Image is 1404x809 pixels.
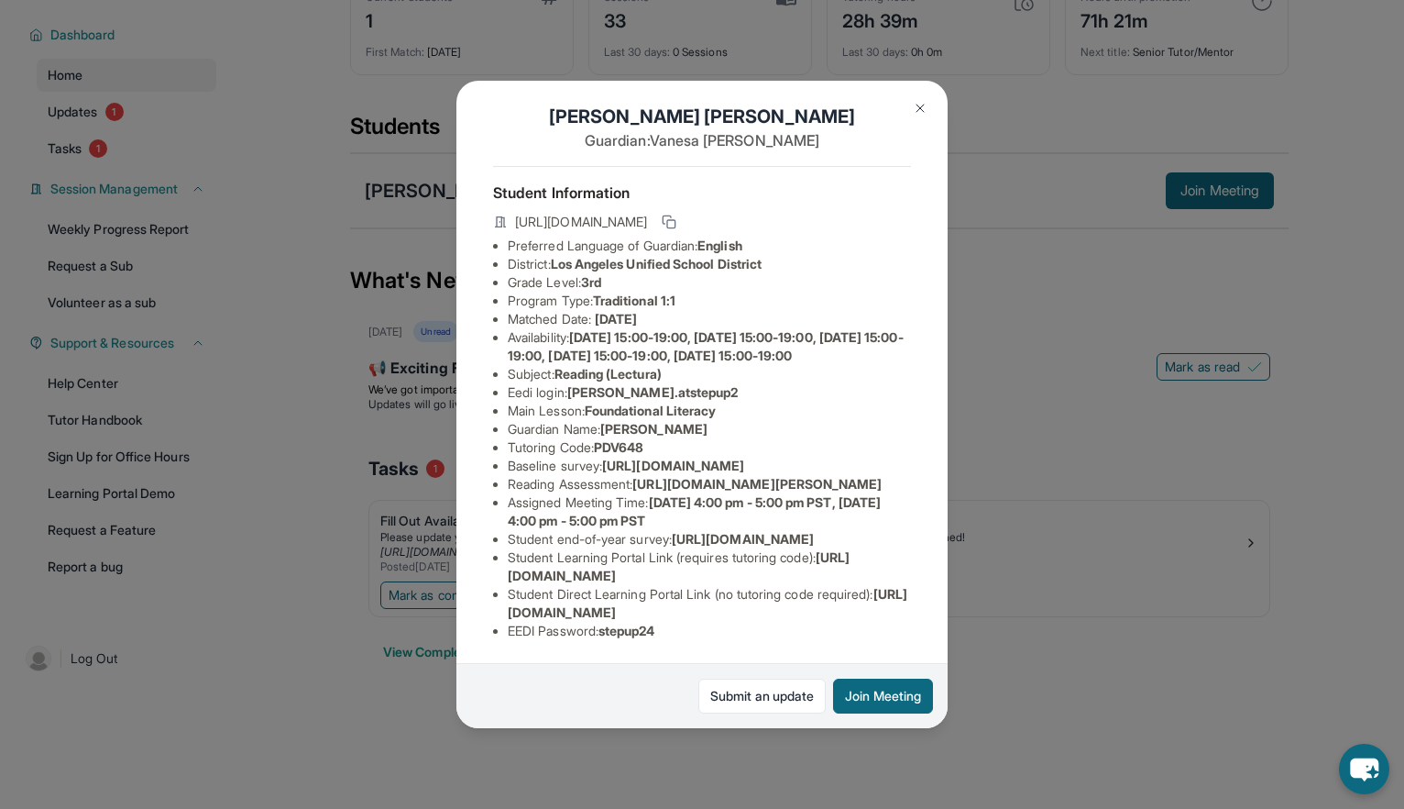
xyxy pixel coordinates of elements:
[508,585,911,622] li: Student Direct Learning Portal Link (no tutoring code required) :
[508,255,911,273] li: District:
[508,530,911,549] li: Student end-of-year survey :
[493,104,911,129] h1: [PERSON_NAME] [PERSON_NAME]
[508,329,904,363] span: [DATE] 15:00-19:00, [DATE] 15:00-19:00, [DATE] 15:00-19:00, [DATE] 15:00-19:00, [DATE] 15:00-19:00
[600,421,707,437] span: [PERSON_NAME]
[508,549,911,585] li: Student Learning Portal Link (requires tutoring code) :
[508,402,911,420] li: Main Lesson :
[508,292,911,310] li: Program Type:
[658,211,680,233] button: Copy link
[508,420,911,438] li: Guardian Name :
[1339,744,1389,794] button: chat-button
[508,438,911,457] li: Tutoring Code :
[515,213,647,231] span: [URL][DOMAIN_NAME]
[508,475,911,493] li: Reading Assessment :
[493,182,911,204] h4: Student Information
[508,493,911,530] li: Assigned Meeting Time :
[567,384,739,400] span: [PERSON_NAME].atstepup2
[585,403,716,418] span: Foundational Literacy
[698,679,826,714] a: Submit an update
[508,494,881,528] span: [DATE] 4:00 pm - 5:00 pm PST, [DATE] 4:00 pm - 5:00 pm PST
[632,476,882,492] span: [URL][DOMAIN_NAME][PERSON_NAME]
[508,365,911,383] li: Subject :
[508,237,911,255] li: Preferred Language of Guardian:
[913,101,927,116] img: Close Icon
[697,238,742,253] span: English
[598,623,655,638] span: stepup24
[581,274,601,290] span: 3rd
[551,256,762,272] span: Los Angeles Unified School District
[594,439,643,455] span: PDV648
[508,383,911,402] li: Eedi login :
[508,457,911,475] li: Baseline survey :
[602,458,744,473] span: [URL][DOMAIN_NAME]
[508,622,911,640] li: EEDI Password :
[508,273,911,292] li: Grade Level:
[508,310,911,328] li: Matched Date:
[595,311,637,327] span: [DATE]
[508,328,911,365] li: Availability:
[672,531,814,547] span: [URL][DOMAIN_NAME]
[833,679,933,714] button: Join Meeting
[493,129,911,151] p: Guardian: Vanesa [PERSON_NAME]
[554,366,662,382] span: Reading (Lectura)
[593,293,675,308] span: Traditional 1:1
